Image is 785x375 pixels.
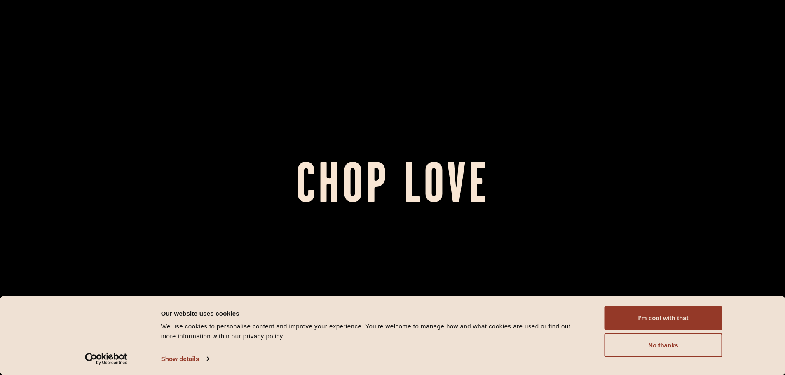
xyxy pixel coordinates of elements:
[605,306,722,330] button: I'm cool with that
[161,321,586,341] div: We use cookies to personalise content and improve your experience. You're welcome to manage how a...
[161,308,586,318] div: Our website uses cookies
[605,333,722,357] button: No thanks
[70,353,142,365] a: Usercentrics Cookiebot - opens in a new window
[161,353,209,365] a: Show details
